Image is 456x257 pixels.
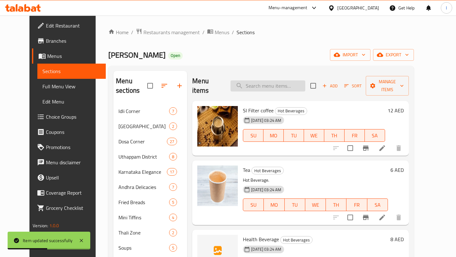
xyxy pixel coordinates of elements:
a: Full Menu View [37,79,105,94]
div: items [167,138,177,145]
button: MO [263,129,284,142]
div: Thali Zone2 [113,225,187,240]
a: Menus [207,28,229,36]
a: Menu disclaimer [32,155,105,170]
span: Add [321,82,339,90]
span: [GEOGRAPHIC_DATA] [118,122,169,130]
div: items [167,168,177,176]
li: / [131,28,133,36]
span: Full Menu View [42,83,100,90]
div: items [169,183,177,191]
span: Hot Beverages [252,167,283,174]
li: / [202,28,205,36]
span: Select to update [344,141,357,155]
span: WE [307,131,322,140]
span: Hot Beverages [281,236,312,244]
div: Mini Tiffins [118,214,169,221]
div: [GEOGRAPHIC_DATA]2 [113,119,187,134]
div: Karnataka Elegance [118,168,167,176]
input: search [231,80,305,91]
a: Edit menu item [378,214,386,221]
button: FR [346,198,367,211]
div: Vada Junction [118,122,169,130]
a: Home [108,28,129,36]
a: Menus [32,48,105,64]
a: Grocery Checklist [32,200,105,216]
span: 4 [169,215,177,221]
div: Mini Tiffins4 [113,210,187,225]
span: FR [347,131,362,140]
h6: 6 AED [390,166,404,174]
button: WE [304,129,324,142]
span: Tea [243,165,250,175]
div: items [169,229,177,236]
span: Choice Groups [46,113,100,121]
div: items [169,107,177,115]
button: Branch-specific-item [358,141,373,156]
span: [DATE] 03:24 AM [249,187,284,193]
div: Uthappam District8 [113,149,187,164]
span: MO [266,200,282,210]
span: 8 [169,154,177,160]
div: Idli Corner [118,107,169,115]
div: Menu-management [269,4,307,12]
button: Add [320,81,340,91]
button: Sort [343,81,363,91]
span: SA [367,131,383,140]
a: Restaurants management [136,28,200,36]
span: Open [168,53,183,58]
span: Thali Zone [118,229,169,236]
span: Uthappam District [118,153,169,160]
span: import [335,51,365,59]
div: Karnataka Elegance17 [113,164,187,179]
button: FR [345,129,365,142]
span: TH [327,131,342,140]
a: Sections [37,64,105,79]
span: Menus [47,52,100,60]
img: Tea [197,166,238,206]
div: Andhra Delicacies [118,183,169,191]
span: SA [370,200,385,210]
button: SU [243,198,264,211]
span: Restaurants management [143,28,200,36]
span: Coverage Report [46,189,100,197]
span: Select all sections [143,79,157,92]
span: 27 [167,139,177,145]
button: SA [367,198,388,211]
p: Hot Beverage. [243,176,388,184]
div: Andhra Delicacies7 [113,179,187,195]
nav: breadcrumb [108,28,414,36]
span: FR [349,200,364,210]
span: Select to update [344,211,357,224]
span: I [446,4,447,11]
button: import [330,49,370,61]
a: Branches [32,33,105,48]
div: Soups5 [113,240,187,255]
h6: 8 AED [390,235,404,244]
span: Dosa Corner [118,138,167,145]
span: Sections [237,28,255,36]
div: Hot Beverages [275,107,307,115]
button: Add section [172,78,187,93]
span: Edit Restaurant [46,22,100,29]
button: Branch-specific-item [358,210,373,225]
div: items [169,153,177,160]
button: Manage items [366,76,409,96]
div: Item updated successfully [23,237,73,244]
div: Idli Corner7 [113,103,187,119]
a: Edit menu item [378,144,386,152]
span: Menu disclaimer [46,159,100,166]
h6: 12 AED [388,106,404,115]
span: Fried Breads [118,198,169,206]
span: Health Beverage [243,235,279,244]
a: Coverage Report [32,185,105,200]
span: WE [308,200,323,210]
span: 7 [169,184,177,190]
span: 2 [169,123,177,129]
span: Manage items [371,78,404,94]
div: [GEOGRAPHIC_DATA] [337,4,379,11]
span: TU [286,131,301,140]
a: Coupons [32,124,105,140]
button: delete [391,210,406,225]
span: Sort items [340,81,366,91]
